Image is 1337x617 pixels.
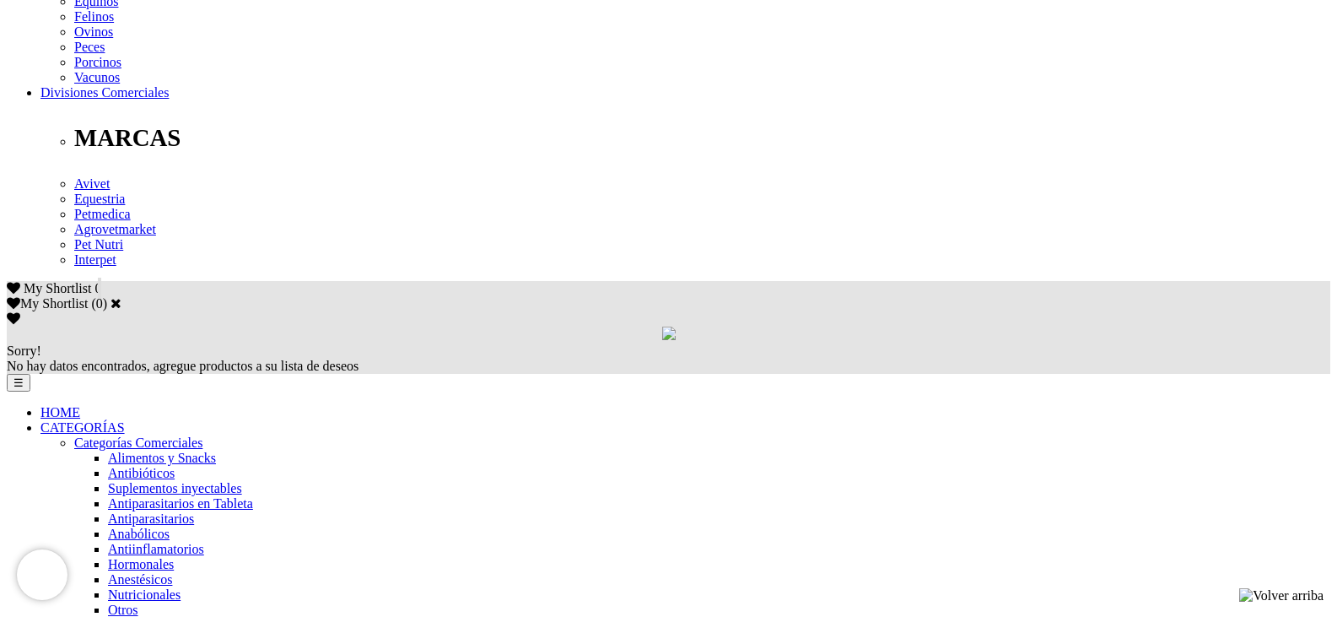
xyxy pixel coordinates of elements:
[1239,588,1324,603] img: Volver arriba
[74,176,110,191] a: Avivet
[7,344,41,358] span: Sorry!
[74,24,113,39] a: Ovinos
[94,281,101,295] span: 0
[108,466,175,480] a: Antibióticos
[74,40,105,54] a: Peces
[17,549,67,600] iframe: Brevo live chat
[74,237,123,252] a: Pet Nutri
[108,496,253,511] a: Antiparasitarios en Tableta
[74,436,202,450] a: Categorías Comerciales
[74,252,116,267] a: Interpet
[74,70,120,84] a: Vacunos
[108,511,194,526] a: Antiparasitarios
[662,327,676,340] img: loading.gif
[91,296,107,311] span: ( )
[108,451,216,465] a: Alimentos y Snacks
[108,481,242,495] a: Suplementos inyectables
[108,557,174,571] a: Hormonales
[74,192,125,206] a: Equestria
[108,527,170,541] a: Anabólicos
[96,296,103,311] label: 0
[74,9,114,24] a: Felinos
[74,124,1330,152] p: MARCAS
[7,296,88,311] label: My Shortlist
[7,374,30,392] button: ☰
[108,587,181,602] a: Nutricionales
[40,85,169,100] a: Divisiones Comerciales
[40,405,80,419] a: HOME
[74,222,156,236] a: Agrovetmarket
[74,207,131,221] a: Petmedica
[111,296,121,310] a: Cerrar
[24,281,91,295] span: My Shortlist
[74,55,121,69] a: Porcinos
[108,572,172,587] a: Anestésicos
[7,344,1330,374] div: No hay datos encontrados, agregue productos a su lista de deseos
[108,603,138,617] a: Otros
[108,542,204,556] a: Antiinflamatorios
[40,420,125,435] a: CATEGORÍAS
